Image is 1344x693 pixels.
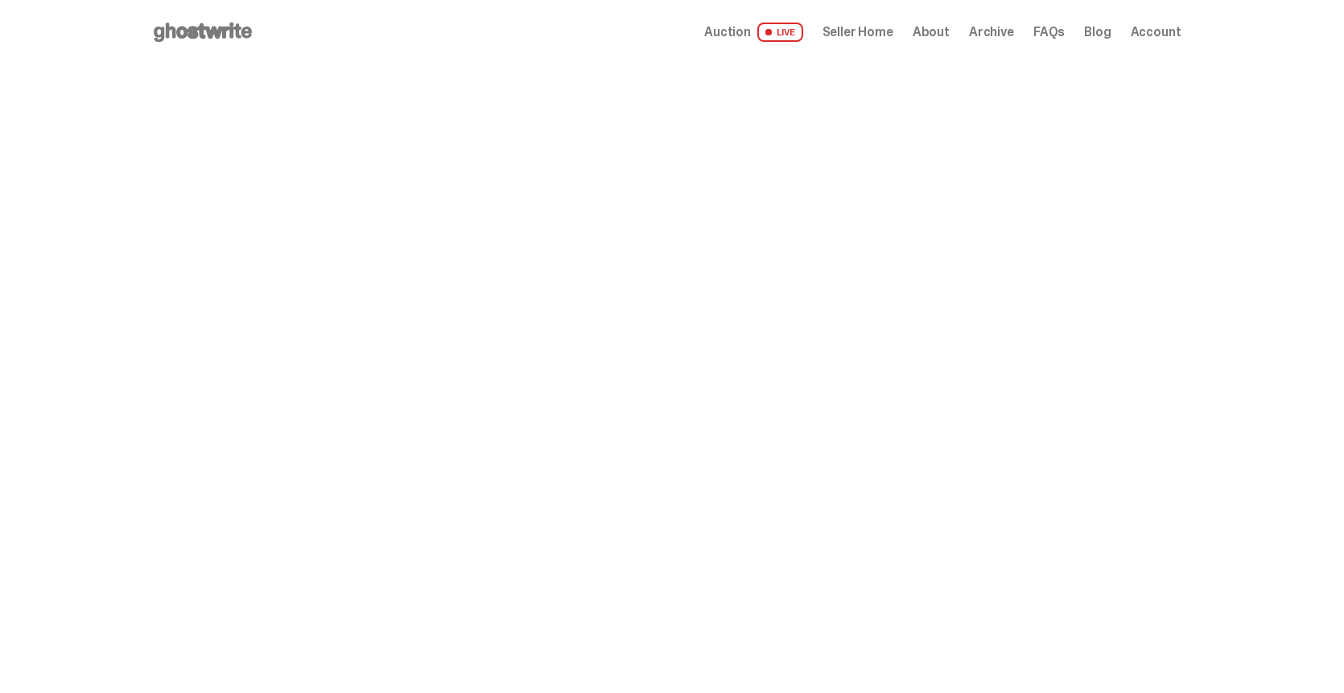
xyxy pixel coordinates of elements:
[913,26,950,39] a: About
[969,26,1014,39] a: Archive
[1033,26,1065,39] a: FAQs
[704,26,751,39] span: Auction
[757,23,803,42] span: LIVE
[1131,26,1181,39] a: Account
[1084,26,1111,39] a: Blog
[822,26,893,39] a: Seller Home
[704,23,802,42] a: Auction LIVE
